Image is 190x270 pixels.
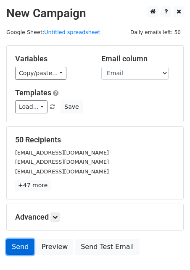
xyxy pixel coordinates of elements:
a: Untitled spreadsheet [44,29,100,35]
h5: Advanced [15,212,175,222]
a: Send [6,239,34,255]
button: Save [61,100,82,113]
h5: Email column [101,54,175,63]
small: [EMAIL_ADDRESS][DOMAIN_NAME] [15,149,109,156]
a: Templates [15,88,51,97]
h5: 50 Recipients [15,135,175,144]
small: [EMAIL_ADDRESS][DOMAIN_NAME] [15,159,109,165]
a: Preview [36,239,73,255]
a: Copy/paste... [15,67,66,80]
a: Daily emails left: 50 [127,29,184,35]
iframe: Chat Widget [148,230,190,270]
small: Google Sheet: [6,29,100,35]
a: +47 more [15,180,50,191]
small: [EMAIL_ADDRESS][DOMAIN_NAME] [15,168,109,175]
h5: Variables [15,54,89,63]
h2: New Campaign [6,6,184,21]
span: Daily emails left: 50 [127,28,184,37]
a: Send Test Email [75,239,139,255]
a: Load... [15,100,47,113]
